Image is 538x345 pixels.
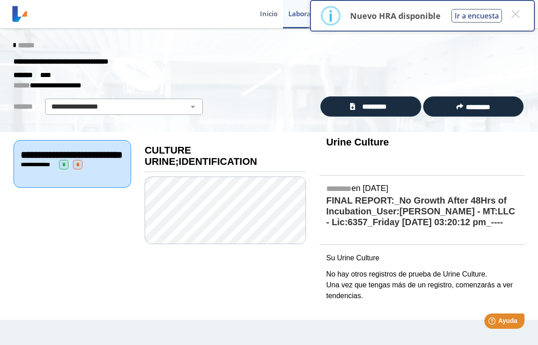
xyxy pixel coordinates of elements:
iframe: Help widget launcher [458,310,528,335]
div: i [328,8,333,24]
h4: FINAL REPORT:_No Growth After 48Hrs of Incubation_User:[PERSON_NAME] - MT:LLC - Lic:6357_Friday [... [326,195,518,228]
h5: en [DATE] [326,184,518,194]
button: Close this dialog [507,6,524,22]
p: Nuevo HRA disponible [350,10,441,21]
p: Su Urine Culture [326,253,518,263]
p: No hay otros registros de prueba de Urine Culture. Una vez que tengas más de un registro, comenza... [326,269,518,301]
button: Ir a encuesta [451,9,502,23]
b: CULTURE URINE;IDENTIFICATION [145,145,257,167]
b: Urine Culture [326,136,389,148]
